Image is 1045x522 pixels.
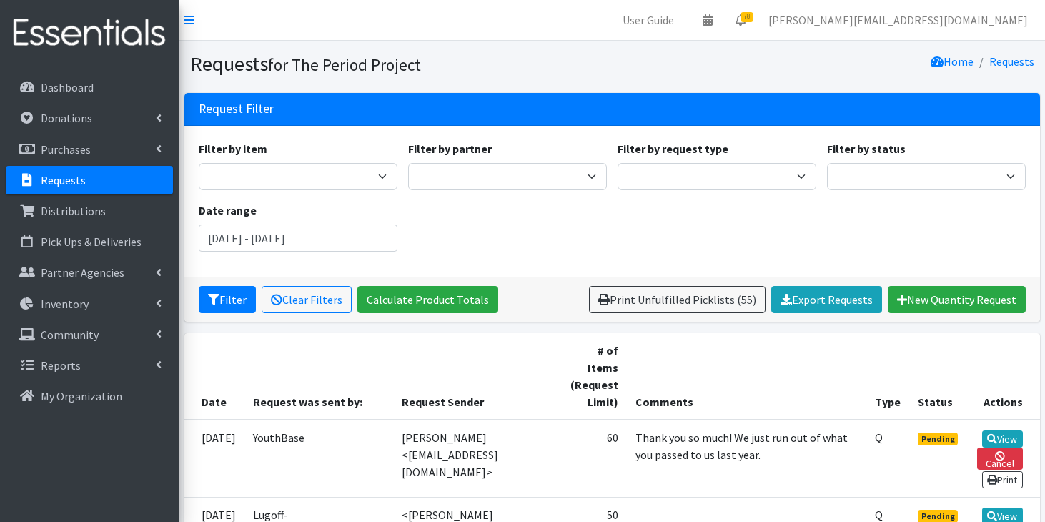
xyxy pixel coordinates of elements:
[199,202,257,219] label: Date range
[268,54,421,75] small: for The Period Project
[627,420,866,498] td: Thank you so much! We just run out of what you passed to us last year.
[41,204,106,218] p: Distributions
[909,333,969,420] th: Status
[982,430,1023,448] a: View
[244,333,393,420] th: Request was sent by:
[41,265,124,280] p: Partner Agencies
[6,258,173,287] a: Partner Agencies
[982,471,1023,488] a: Print
[724,6,757,34] a: 78
[6,197,173,225] a: Distributions
[741,12,753,22] span: 78
[357,286,498,313] a: Calculate Product Totals
[41,297,89,311] p: Inventory
[6,135,173,164] a: Purchases
[875,508,883,522] abbr: Quantity
[6,227,173,256] a: Pick Ups & Deliveries
[262,286,352,313] a: Clear Filters
[190,51,607,77] h1: Requests
[6,166,173,194] a: Requests
[618,140,728,157] label: Filter by request type
[41,328,99,342] p: Community
[393,333,557,420] th: Request Sender
[6,290,173,318] a: Inventory
[589,286,766,313] a: Print Unfulfilled Picklists (55)
[408,140,492,157] label: Filter by partner
[41,173,86,187] p: Requests
[41,358,81,373] p: Reports
[931,54,974,69] a: Home
[199,140,267,157] label: Filter by item
[556,420,626,498] td: 60
[757,6,1039,34] a: [PERSON_NAME][EMAIL_ADDRESS][DOMAIN_NAME]
[969,333,1039,420] th: Actions
[611,6,685,34] a: User Guide
[199,102,274,117] h3: Request Filter
[41,111,92,125] p: Donations
[771,286,882,313] a: Export Requests
[989,54,1034,69] a: Requests
[827,140,906,157] label: Filter by status
[6,73,173,102] a: Dashboard
[199,286,256,313] button: Filter
[184,420,244,498] td: [DATE]
[875,430,883,445] abbr: Quantity
[888,286,1026,313] a: New Quantity Request
[6,320,173,349] a: Community
[918,433,959,445] span: Pending
[6,382,173,410] a: My Organization
[41,142,91,157] p: Purchases
[199,225,397,252] input: January 1, 2011 - December 31, 2011
[6,104,173,132] a: Donations
[866,333,909,420] th: Type
[556,333,626,420] th: # of Items (Request Limit)
[184,333,244,420] th: Date
[6,9,173,57] img: HumanEssentials
[41,389,122,403] p: My Organization
[41,235,142,249] p: Pick Ups & Deliveries
[41,80,94,94] p: Dashboard
[627,333,866,420] th: Comments
[244,420,393,498] td: YouthBase
[977,448,1022,470] a: Cancel
[393,420,557,498] td: [PERSON_NAME] <[EMAIL_ADDRESS][DOMAIN_NAME]>
[6,351,173,380] a: Reports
